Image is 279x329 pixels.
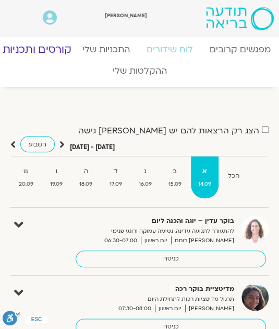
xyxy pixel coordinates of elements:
[72,166,100,177] strong: ה
[155,304,185,313] span: יום ראשון
[101,236,141,245] span: 06:30-07:00
[29,141,46,149] span: השבוע
[74,39,138,60] a: התכניות שלי
[201,39,279,60] a: מפגשים קרובים
[70,142,115,153] p: [DATE] - [DATE]
[171,236,234,245] span: [PERSON_NAME] רוחם
[115,304,155,313] span: 07:30-08:00
[43,156,70,198] a: ו19.09
[102,179,129,189] span: 17.09
[141,236,171,245] span: יום ראשון
[56,226,234,236] p: להתעורר לתנועה עדינה, נשימה עמוקה ורוגע פנימי
[161,179,189,189] span: 15.09
[191,179,219,189] span: 14.09
[185,304,234,313] span: [PERSON_NAME]
[161,166,189,177] strong: ב
[138,39,201,60] a: לוח שידורים
[102,166,129,177] strong: ד
[11,156,41,198] a: ש20.09
[131,179,159,189] span: 16.09
[131,166,159,177] strong: ג
[131,156,159,198] a: ג16.09
[78,126,259,135] label: הצג רק הרצאות להם יש [PERSON_NAME] גישה
[43,179,70,189] span: 19.09
[191,166,219,177] strong: א
[56,294,234,304] p: תרגול מדיטציות רכות לתחילת היום
[76,251,266,267] a: כניסה
[161,156,189,198] a: ב15.09
[221,156,247,198] a: הכל
[102,156,129,198] a: ד17.09
[11,179,41,189] span: 20.09
[11,166,41,177] strong: ש
[43,166,70,177] strong: ו
[72,179,100,189] span: 18.09
[221,171,247,181] strong: הכל
[56,215,234,226] strong: בוקר עדין – יוגה והכנה ליום
[105,12,147,19] span: [PERSON_NAME]
[20,136,55,152] a: השבוע
[191,156,219,198] a: א14.09
[56,283,234,294] strong: מדיטציית בוקר רכה
[72,156,100,198] a: ה18.09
